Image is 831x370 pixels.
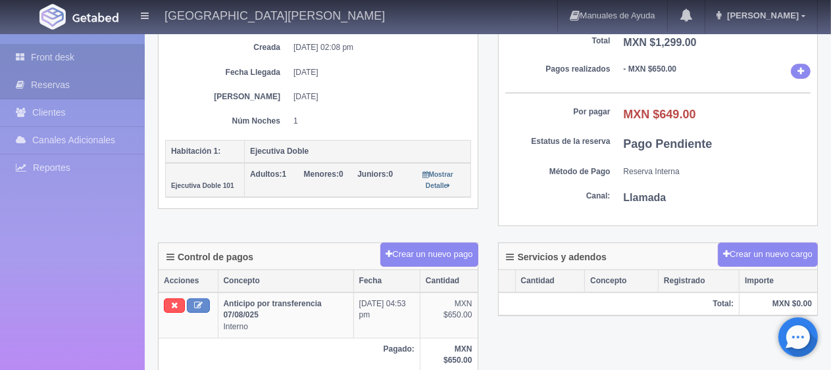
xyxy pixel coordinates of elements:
[353,270,420,292] th: Fecha
[740,292,817,315] th: MXN $0.00
[357,170,393,179] span: 0
[624,37,697,48] b: MXN $1,299.00
[293,42,461,53] dd: [DATE] 02:08 pm
[304,170,343,179] span: 0
[515,270,585,292] th: Cantidad
[505,166,611,177] dt: Método de Pago
[357,170,388,179] strong: Juniors:
[304,170,339,179] strong: Menores:
[164,7,385,23] h4: [GEOGRAPHIC_DATA][PERSON_NAME]
[505,191,611,202] dt: Canal:
[39,4,66,30] img: Getabed
[624,166,811,177] dd: Reserva Interna
[218,270,353,292] th: Concepto
[740,270,817,292] th: Importe
[250,170,282,179] strong: Adultos:
[245,140,471,163] th: Ejecutiva Doble
[380,243,478,267] button: Crear un nuevo pago
[507,252,607,262] h4: Servicios y adendos
[624,108,696,121] b: MXN $649.00
[175,116,280,127] dt: Núm Noches
[175,42,280,53] dt: Creada
[293,91,461,103] dd: [DATE]
[175,91,280,103] dt: [PERSON_NAME]
[171,147,220,156] b: Habitación 1:
[175,67,280,78] dt: Fecha Llegada
[499,292,740,315] th: Total:
[159,270,218,292] th: Acciones
[250,170,286,179] span: 1
[420,292,477,338] td: MXN $650.00
[423,170,453,190] a: Mostrar Detalle
[624,192,667,203] b: Llamada
[72,12,118,22] img: Getabed
[505,106,611,118] dt: Por pagar
[724,11,799,20] span: [PERSON_NAME]
[293,116,461,127] dd: 1
[505,64,611,75] dt: Pagos realizados
[224,299,322,319] b: Anticipo por transferencia 07/08/025
[353,292,420,338] td: [DATE] 04:53 pm
[171,182,234,189] small: Ejecutiva Doble 101
[505,35,611,47] dt: Total
[420,270,477,292] th: Cantidad
[423,171,453,189] small: Mostrar Detalle
[293,67,461,78] dd: [DATE]
[658,270,739,292] th: Registrado
[166,252,253,262] h4: Control de pagos
[718,243,818,267] button: Crear un nuevo cargo
[624,64,677,74] b: - MXN $650.00
[624,137,713,150] b: Pago Pendiente
[585,270,659,292] th: Concepto
[505,136,611,147] dt: Estatus de la reserva
[218,292,353,338] td: Interno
